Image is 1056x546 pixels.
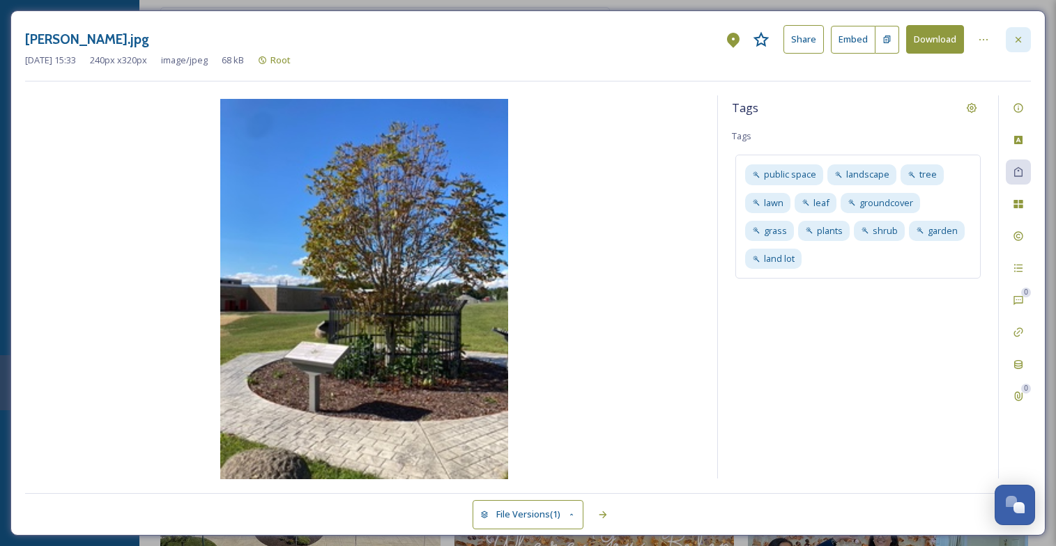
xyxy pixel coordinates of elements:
[764,168,816,181] span: public space
[473,500,584,529] button: File Versions(1)
[813,196,829,210] span: leaf
[764,196,783,210] span: lawn
[846,168,889,181] span: landscape
[873,224,898,237] span: shrub
[25,29,149,49] h3: [PERSON_NAME].jpg
[25,99,703,482] img: Anne%20Frank%20Tree.jpg
[270,54,291,66] span: Root
[764,252,795,265] span: land lot
[928,224,958,237] span: garden
[919,168,937,181] span: tree
[783,25,824,54] button: Share
[25,54,76,67] span: [DATE] 15:33
[1021,288,1031,297] div: 0
[817,224,843,237] span: plants
[831,26,875,54] button: Embed
[764,224,787,237] span: grass
[222,54,244,67] span: 68 kB
[161,54,208,67] span: image/jpeg
[995,485,1035,525] button: Open Chat
[859,196,913,210] span: groundcover
[1021,384,1031,393] div: 0
[732,130,751,142] span: Tags
[732,100,758,116] span: Tags
[90,54,147,67] span: 240 px x 320 px
[906,25,964,54] button: Download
